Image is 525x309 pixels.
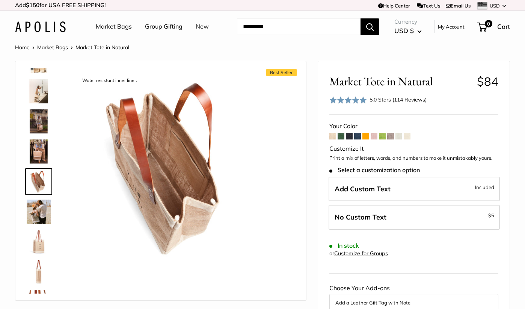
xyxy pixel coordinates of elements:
[78,76,141,86] div: Water resistant inner liner.
[394,25,422,37] button: USD $
[361,18,379,35] button: Search
[486,211,494,220] span: -
[15,44,30,51] a: Home
[417,3,440,9] a: Text Us
[334,250,388,257] a: Customize for Groups
[25,198,52,225] a: Market Tote in Natural
[237,18,361,35] input: Search...
[37,44,68,51] a: Market Bags
[25,258,52,285] a: Market Tote in Natural
[27,230,51,254] img: Market Tote in Natural
[27,200,51,224] img: Market Tote in Natural
[27,109,51,133] img: Market Tote in Natural
[329,167,420,174] span: Select a customization option
[15,21,66,32] img: Apolis
[335,298,492,307] button: Add a Leather Gift Tag with Note
[27,260,51,284] img: Market Tote in Natural
[394,17,422,27] span: Currency
[266,69,297,76] span: Best Seller
[75,44,129,51] span: Market Tote in Natural
[370,95,427,104] div: 5.0 Stars (114 Reviews)
[25,138,52,165] a: Market Tote in Natural
[25,108,52,135] a: Market Tote in Natural
[329,154,498,162] p: Print a mix of letters, words, and numbers to make it unmistakably yours.
[446,3,471,9] a: Email Us
[477,74,498,89] span: $84
[15,42,129,52] nav: Breadcrumb
[335,213,386,221] span: No Custom Text
[75,73,264,262] img: description_Water resistant inner liner.
[329,248,388,259] div: or
[329,121,498,132] div: Your Color
[475,183,494,192] span: Included
[329,177,500,201] label: Add Custom Text
[27,139,51,164] img: Market Tote in Natural
[25,228,52,255] a: Market Tote in Natural
[378,3,410,9] a: Help Center
[329,242,359,249] span: In stock
[488,212,494,218] span: $5
[145,21,183,32] a: Group Gifting
[485,20,492,27] span: 0
[196,21,209,32] a: New
[329,94,427,105] div: 5.0 Stars (114 Reviews)
[329,74,471,88] span: Market Tote in Natural
[490,3,500,9] span: USD
[497,23,510,30] span: Cart
[27,79,51,103] img: description_Effortless style that elevates every moment
[335,185,391,193] span: Add Custom Text
[96,21,132,32] a: Market Bags
[26,2,39,9] span: $150
[329,205,500,230] label: Leave Blank
[329,143,498,154] div: Customize It
[438,22,465,31] a: My Account
[27,170,51,194] img: description_Water resistant inner liner.
[478,21,510,33] a: 0 Cart
[25,78,52,105] a: description_Effortless style that elevates every moment
[394,27,414,35] span: USD $
[25,168,52,195] a: description_Water resistant inner liner.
